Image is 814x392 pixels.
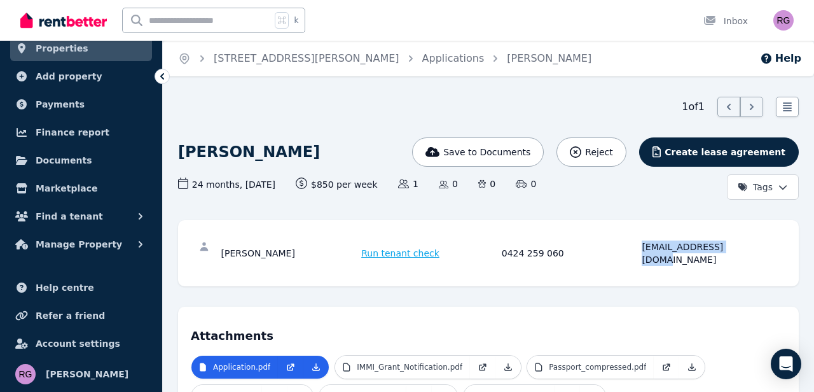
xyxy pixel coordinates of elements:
[10,64,152,89] a: Add property
[703,15,748,27] div: Inbox
[191,356,278,379] a: Application.pdf
[495,356,521,379] a: Download Attachment
[10,92,152,117] a: Payments
[10,148,152,173] a: Documents
[10,303,152,328] a: Refer a friend
[412,137,544,167] button: Save to Documents
[36,97,85,112] span: Payments
[556,137,626,167] button: Reject
[642,241,778,266] div: [EMAIL_ADDRESS][DOMAIN_NAME]
[15,364,36,384] img: Russel Gordon
[470,356,495,379] a: Open in new Tab
[773,10,794,31] img: Russel Gordon
[422,52,485,64] a: Applications
[36,41,88,56] span: Properties
[46,367,128,382] span: [PERSON_NAME]
[36,237,122,252] span: Manage Property
[760,51,801,66] button: Help
[727,174,799,200] button: Tags
[36,336,120,351] span: Account settings
[214,52,399,64] a: [STREET_ADDRESS][PERSON_NAME]
[439,178,458,190] span: 0
[178,142,320,162] h1: [PERSON_NAME]
[178,178,275,191] span: 24 months , [DATE]
[507,52,591,64] a: [PERSON_NAME]
[10,331,152,356] a: Account settings
[303,356,329,379] a: Download Attachment
[549,362,646,372] p: Passport_compressed.pdf
[36,125,109,140] span: Finance report
[278,356,303,379] a: Open in new Tab
[20,11,107,30] img: RentBetter
[771,349,801,379] div: Open Intercom Messenger
[10,275,152,300] a: Help centre
[221,241,358,266] div: [PERSON_NAME]
[36,308,105,323] span: Refer a friend
[665,146,785,158] span: Create lease agreement
[585,146,612,158] span: Reject
[163,41,607,76] nav: Breadcrumb
[398,178,418,190] span: 1
[191,319,786,345] h4: Attachments
[10,36,152,61] a: Properties
[502,241,638,266] div: 0424 259 060
[36,69,102,84] span: Add property
[478,178,495,190] span: 0
[443,146,530,158] span: Save to Documents
[36,209,103,224] span: Find a tenant
[10,176,152,201] a: Marketplace
[213,362,270,372] p: Application.pdf
[679,356,705,379] a: Download Attachment
[682,99,705,115] span: 1 of 1
[516,178,536,190] span: 0
[36,181,97,196] span: Marketplace
[36,153,92,168] span: Documents
[738,181,773,193] span: Tags
[294,15,298,25] span: k
[36,280,94,295] span: Help centre
[361,247,439,260] span: Run tenant check
[639,137,799,167] button: Create lease agreement
[335,356,470,379] a: IMMI_Grant_Notification.pdf
[10,232,152,257] button: Manage Property
[527,356,654,379] a: Passport_compressed.pdf
[10,120,152,145] a: Finance report
[10,204,152,229] button: Find a tenant
[296,178,378,191] span: $850 per week
[357,362,462,372] p: IMMI_Grant_Notification.pdf
[654,356,679,379] a: Open in new Tab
